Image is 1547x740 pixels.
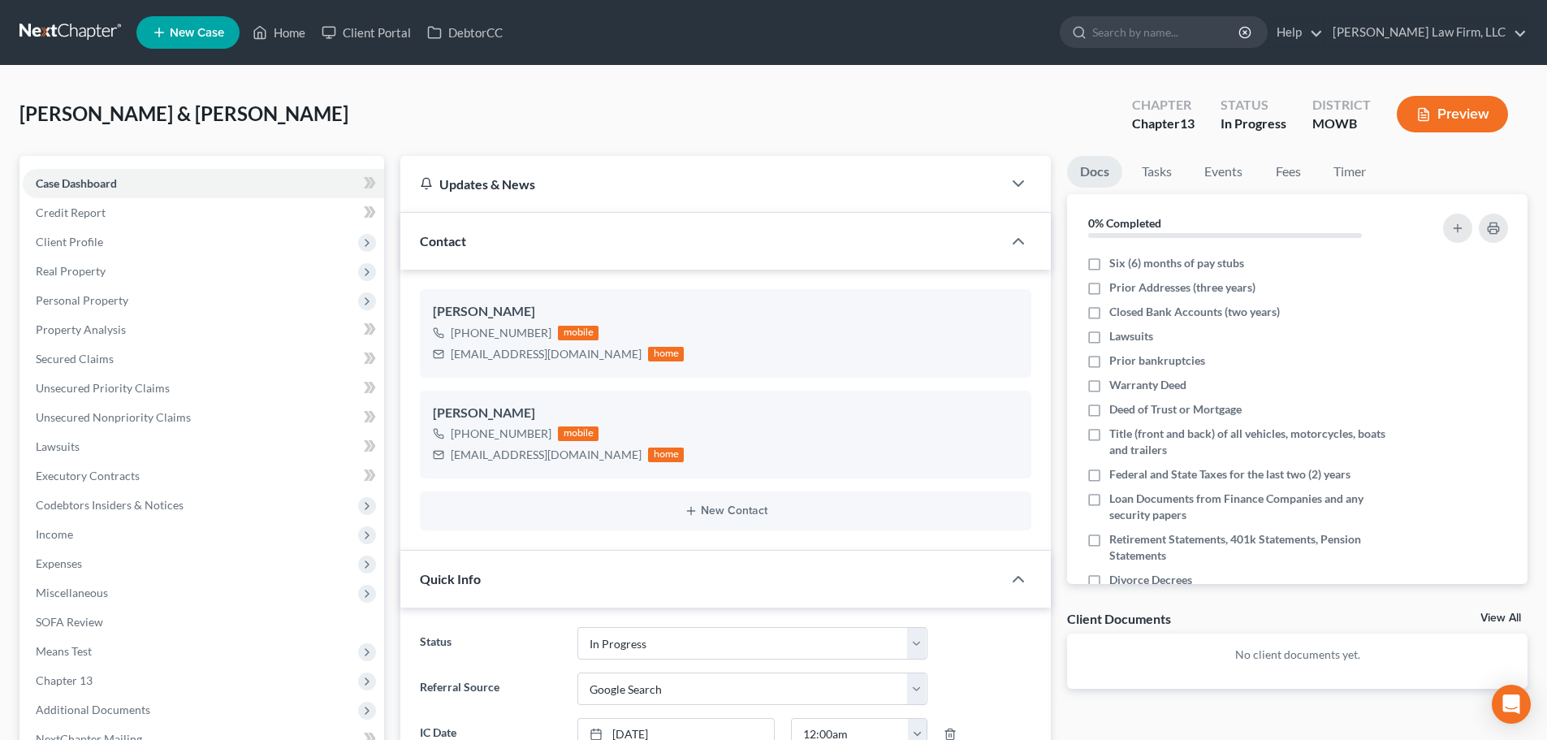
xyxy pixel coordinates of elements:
span: Title (front and back) of all vehicles, motorcycles, boats and trailers [1109,426,1398,458]
div: In Progress [1221,115,1286,133]
div: Client Documents [1067,610,1171,627]
div: MOWB [1312,115,1371,133]
a: Lawsuits [23,432,384,461]
span: Six (6) months of pay stubs [1109,255,1244,271]
span: Loan Documents from Finance Companies and any security papers [1109,491,1398,523]
span: Personal Property [36,293,128,307]
span: Property Analysis [36,322,126,336]
a: Case Dashboard [23,169,384,198]
span: Divorce Decrees [1109,572,1192,588]
a: Property Analysis [23,315,384,344]
span: Prior Addresses (three years) [1109,279,1255,296]
span: Additional Documents [36,703,150,716]
span: Unsecured Nonpriority Claims [36,410,191,424]
p: No client documents yet. [1080,647,1515,663]
span: Warranty Deed [1109,377,1186,393]
span: Contact [420,233,466,249]
span: Federal and State Taxes for the last two (2) years [1109,466,1350,483]
a: Docs [1067,156,1122,188]
a: Executory Contracts [23,461,384,491]
input: Search by name... [1092,17,1241,47]
label: Status [412,627,568,660]
span: Expenses [36,556,82,570]
span: Client Profile [36,235,103,249]
span: Miscellaneous [36,586,108,599]
span: Deed of Trust or Mortgage [1109,401,1242,418]
div: Chapter [1132,96,1195,115]
div: [PERSON_NAME] [433,302,1018,322]
span: SOFA Review [36,615,103,629]
div: District [1312,96,1371,115]
a: Secured Claims [23,344,384,374]
button: Preview [1397,96,1508,132]
a: DebtorCC [419,18,511,47]
span: Closed Bank Accounts (two years) [1109,304,1280,320]
span: Credit Report [36,206,106,219]
strong: 0% Completed [1088,216,1161,230]
div: [PERSON_NAME] [433,404,1018,423]
a: Help [1268,18,1323,47]
div: [EMAIL_ADDRESS][DOMAIN_NAME] [451,447,642,463]
a: Home [244,18,313,47]
span: Income [36,527,73,541]
span: Retirement Statements, 401k Statements, Pension Statements [1109,531,1398,564]
div: mobile [558,326,598,340]
span: Means Test [36,644,92,658]
a: SOFA Review [23,608,384,637]
span: Lawsuits [36,439,80,453]
div: Chapter [1132,115,1195,133]
span: Codebtors Insiders & Notices [36,498,184,512]
span: [PERSON_NAME] & [PERSON_NAME] [19,102,348,125]
span: New Case [170,27,224,39]
a: Credit Report [23,198,384,227]
label: Referral Source [412,673,568,705]
span: Unsecured Priority Claims [36,381,170,395]
span: Chapter 13 [36,673,93,687]
span: Lawsuits [1109,328,1153,344]
span: Real Property [36,264,106,278]
div: home [648,347,684,361]
div: Open Intercom Messenger [1492,685,1531,724]
div: mobile [558,426,598,441]
a: Client Portal [313,18,419,47]
span: Executory Contracts [36,469,140,483]
a: Unsecured Priority Claims [23,374,384,403]
a: View All [1480,612,1521,624]
a: Tasks [1129,156,1185,188]
a: Timer [1320,156,1379,188]
a: Fees [1262,156,1314,188]
a: Unsecured Nonpriority Claims [23,403,384,432]
button: New Contact [433,504,1018,517]
div: home [648,448,684,462]
span: Secured Claims [36,352,114,366]
a: Events [1191,156,1255,188]
div: [PHONE_NUMBER] [451,426,551,442]
a: [PERSON_NAME] Law Firm, LLC [1324,18,1527,47]
span: 13 [1180,115,1195,131]
div: [EMAIL_ADDRESS][DOMAIN_NAME] [451,346,642,362]
div: Status [1221,96,1286,115]
span: Case Dashboard [36,176,117,190]
span: Prior bankruptcies [1109,353,1205,369]
span: Quick Info [420,571,481,586]
div: [PHONE_NUMBER] [451,325,551,341]
div: Updates & News [420,175,983,193]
